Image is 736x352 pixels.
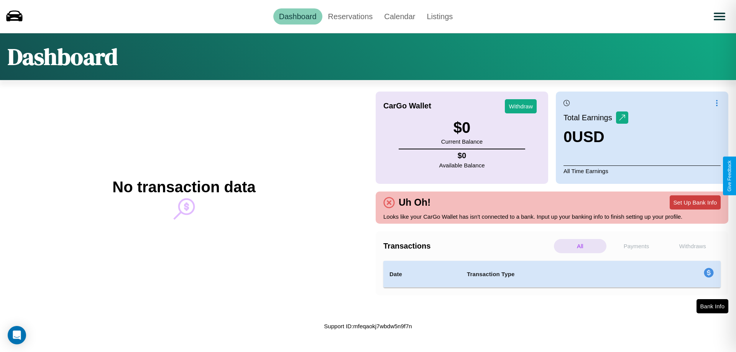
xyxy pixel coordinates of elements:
[670,195,721,210] button: Set Up Bank Info
[378,8,421,25] a: Calendar
[467,270,641,279] h4: Transaction Type
[505,99,537,113] button: Withdraw
[554,239,606,253] p: All
[383,211,721,222] p: Looks like your CarGo Wallet has isn't connected to a bank. Input up your banking info to finish ...
[395,197,434,208] h4: Uh Oh!
[666,239,719,253] p: Withdraws
[697,299,728,313] button: Bank Info
[727,160,732,192] div: Give Feedback
[322,8,379,25] a: Reservations
[324,321,412,331] p: Support ID: mfeqaokj7wbdw5n9f7n
[389,270,455,279] h4: Date
[610,239,663,253] p: Payments
[383,261,721,288] table: simple table
[273,8,322,25] a: Dashboard
[441,119,483,136] h3: $ 0
[8,41,118,72] h1: Dashboard
[563,111,616,124] p: Total Earnings
[563,128,628,146] h3: 0 USD
[383,242,552,250] h4: Transactions
[439,160,485,170] p: Available Balance
[8,326,26,344] div: Open Intercom Messenger
[383,102,431,110] h4: CarGo Wallet
[421,8,458,25] a: Listings
[112,178,255,196] h2: No transaction data
[441,136,483,147] p: Current Balance
[709,6,730,27] button: Open menu
[563,165,721,176] p: All Time Earnings
[439,151,485,160] h4: $ 0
